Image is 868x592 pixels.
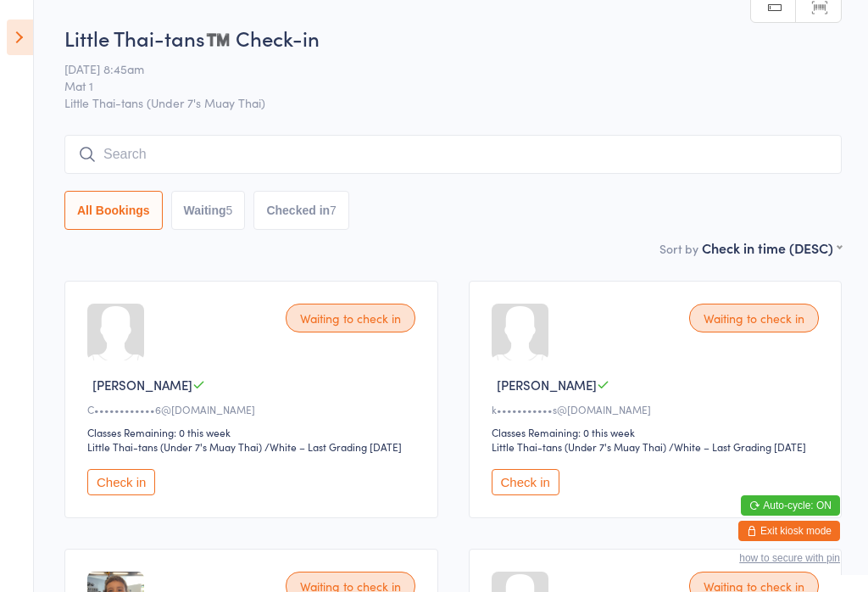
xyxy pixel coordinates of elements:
button: Check in [492,469,559,495]
span: Little Thai-tans (Under 7's Muay Thai) [64,94,842,111]
div: Little Thai-tans (Under 7's Muay Thai) [492,439,666,454]
div: Little Thai-tans (Under 7's Muay Thai) [87,439,262,454]
div: 5 [226,204,233,217]
div: Classes Remaining: 0 this week [492,425,825,439]
div: C••••••••••••6@[DOMAIN_NAME] [87,402,420,416]
div: k•••••••••••s@[DOMAIN_NAME] [492,402,825,416]
input: Search [64,135,842,174]
label: Sort by [659,240,698,257]
button: Waiting5 [171,191,246,230]
div: Classes Remaining: 0 this week [87,425,420,439]
span: [DATE] 8:45am [64,60,815,77]
span: / White – Last Grading [DATE] [669,439,806,454]
span: [PERSON_NAME] [92,376,192,394]
button: All Bookings [64,191,163,230]
button: how to secure with pin [739,552,840,564]
div: Waiting to check in [689,304,819,332]
div: Waiting to check in [286,304,415,332]
h2: Little Thai-tans™️ Check-in [64,24,842,52]
div: 7 [330,204,337,217]
span: [PERSON_NAME] [497,376,597,394]
div: Check in time (DESC) [702,238,842,257]
button: Checked in7 [253,191,349,230]
button: Check in [87,469,155,495]
span: / White – Last Grading [DATE] [264,439,402,454]
button: Auto-cycle: ON [741,495,840,516]
span: Mat 1 [64,77,815,94]
button: Exit kiosk mode [738,521,840,541]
